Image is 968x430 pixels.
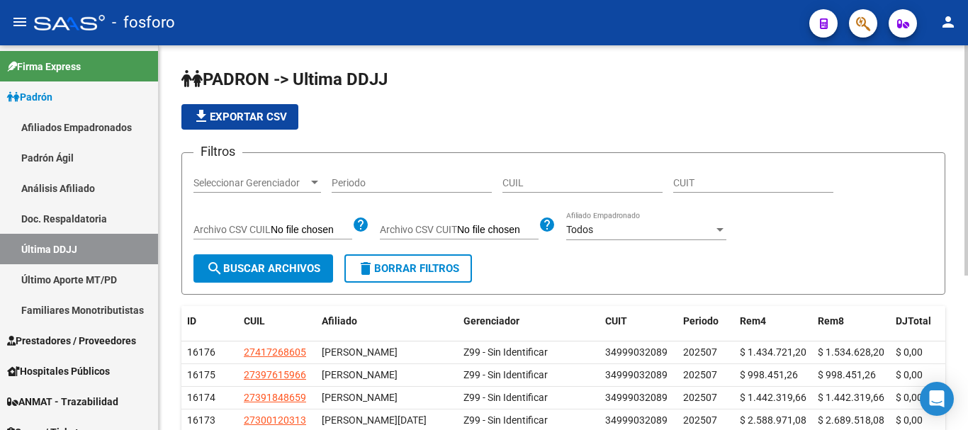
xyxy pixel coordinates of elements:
mat-icon: person [940,13,957,30]
span: Seleccionar Gerenciador [193,177,308,189]
div: $ 1.434.721,20 [740,344,806,361]
div: $ 2.689.518,08 [818,412,884,429]
span: Rem4 [740,315,766,327]
span: Z99 - Sin Identificar [463,392,548,403]
mat-icon: menu [11,13,28,30]
datatable-header-cell: Gerenciador [458,306,600,336]
datatable-header-cell: Rem8 [812,306,890,336]
span: 202507 [683,346,717,358]
span: ANMAT - Trazabilidad [7,394,118,409]
div: $ 0,00 [896,367,962,383]
span: Rem8 [818,315,844,327]
span: 27397615966 [244,369,306,380]
div: $ 0,00 [896,412,962,429]
span: 16173 [187,414,215,426]
datatable-header-cell: DJTotal [890,306,968,336]
span: 202507 [683,414,717,426]
span: 27300120313 [244,414,306,426]
datatable-header-cell: Periodo [677,306,734,336]
mat-icon: delete [357,260,374,277]
div: $ 998.451,26 [740,367,806,383]
span: Archivo CSV CUIL [193,224,271,235]
span: Padrón [7,89,52,105]
span: 27417268605 [244,346,306,358]
div: 34999032089 [605,390,668,406]
span: 16175 [187,369,215,380]
span: 16176 [187,346,215,358]
span: ID [187,315,196,327]
datatable-header-cell: CUIT [600,306,677,336]
div: Open Intercom Messenger [920,382,954,416]
mat-icon: search [206,260,223,277]
datatable-header-cell: Afiliado [316,306,458,336]
span: Hospitales Públicos [7,363,110,379]
div: 34999032089 [605,344,668,361]
datatable-header-cell: Rem4 [734,306,812,336]
span: 202507 [683,369,717,380]
span: - fosforo [112,7,175,38]
button: Borrar Filtros [344,254,472,283]
span: Todos [566,224,593,235]
span: Buscar Archivos [206,262,320,275]
div: $ 1.442.319,66 [818,390,884,406]
span: Z99 - Sin Identificar [463,414,548,426]
div: $ 0,00 [896,390,962,406]
span: Periodo [683,315,719,327]
input: Archivo CSV CUIT [457,224,539,237]
input: Archivo CSV CUIL [271,224,352,237]
button: Buscar Archivos [193,254,333,283]
span: Exportar CSV [193,111,287,123]
div: $ 2.588.971,08 [740,412,806,429]
span: [PERSON_NAME] [322,346,398,358]
mat-icon: file_download [193,108,210,125]
div: 34999032089 [605,367,668,383]
span: PADRON -> Ultima DDJJ [181,69,388,89]
div: 34999032089 [605,412,668,429]
mat-icon: help [539,216,556,233]
span: DJTotal [896,315,931,327]
span: 27391848659 [244,392,306,403]
span: Z99 - Sin Identificar [463,369,548,380]
datatable-header-cell: CUIL [238,306,316,336]
div: $ 0,00 [896,344,962,361]
span: Borrar Filtros [357,262,459,275]
mat-icon: help [352,216,369,233]
span: [PERSON_NAME] [322,392,398,403]
div: $ 1.442.319,66 [740,390,806,406]
span: Z99 - Sin Identificar [463,346,548,358]
div: $ 1.534.628,20 [818,344,884,361]
span: Firma Express [7,59,81,74]
span: Gerenciador [463,315,519,327]
button: Exportar CSV [181,104,298,130]
span: 16174 [187,392,215,403]
h3: Filtros [193,142,242,162]
span: CUIT [605,315,627,327]
span: 202507 [683,392,717,403]
span: [PERSON_NAME] [322,369,398,380]
datatable-header-cell: ID [181,306,238,336]
div: $ 998.451,26 [818,367,884,383]
span: Afiliado [322,315,357,327]
span: [PERSON_NAME][DATE] [322,414,427,426]
span: CUIL [244,315,265,327]
span: Prestadores / Proveedores [7,333,136,349]
span: Archivo CSV CUIT [380,224,457,235]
